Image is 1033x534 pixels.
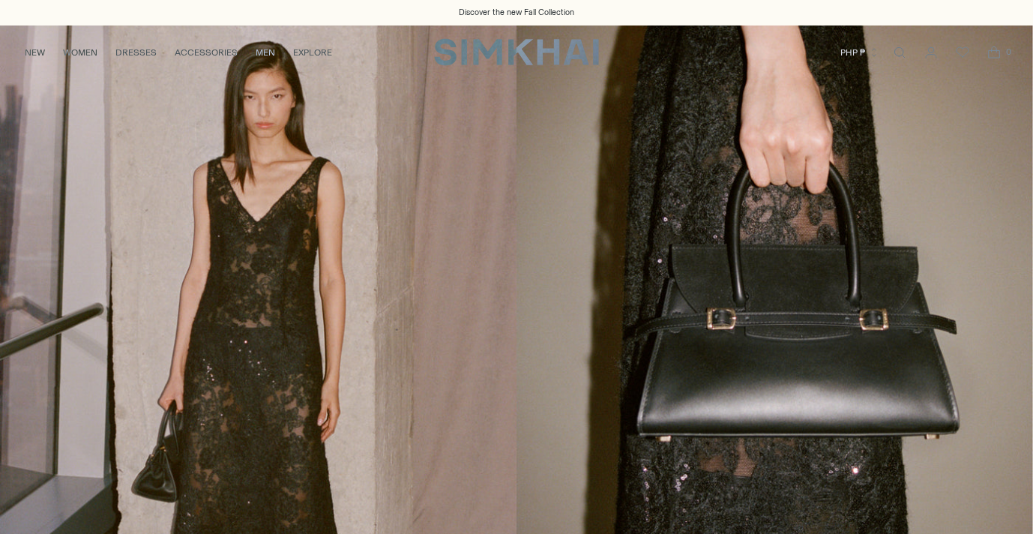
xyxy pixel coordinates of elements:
[979,37,1009,67] a: Open cart modal
[115,36,157,69] a: DRESSES
[256,36,275,69] a: MEN
[434,37,599,67] a: SIMKHAI
[916,37,946,67] a: Go to the account page
[293,36,332,69] a: EXPLORE
[459,7,574,19] a: Discover the new Fall Collection
[948,37,978,67] a: Wishlist
[1002,45,1015,58] span: 0
[840,36,879,69] button: PHP ₱
[175,36,238,69] a: ACCESSORIES
[25,36,45,69] a: NEW
[885,37,915,67] a: Open search modal
[63,36,97,69] a: WOMEN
